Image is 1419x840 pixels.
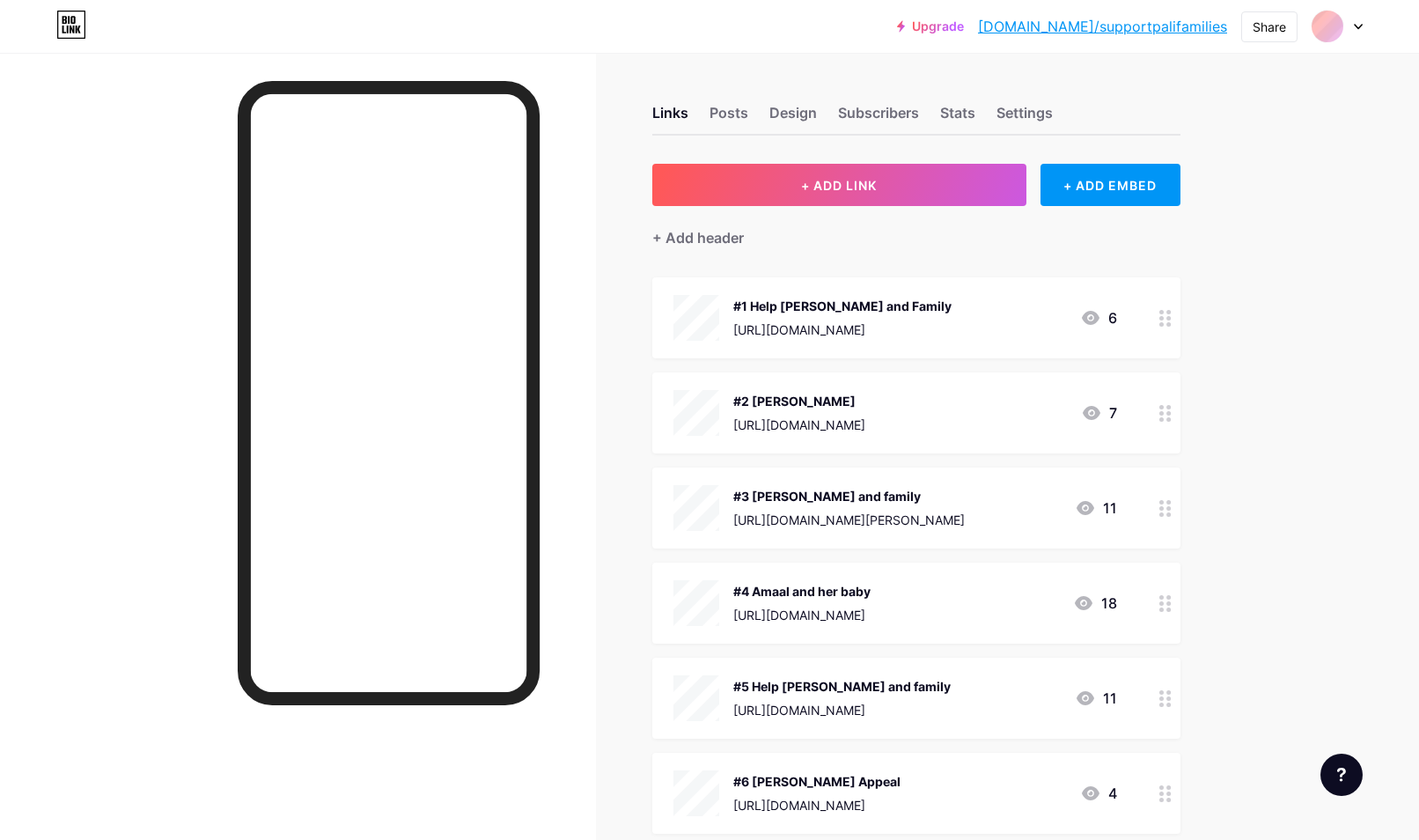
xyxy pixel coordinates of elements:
div: [URL][DOMAIN_NAME] [733,796,901,814]
div: #5 Help [PERSON_NAME] and family [733,677,951,696]
div: 4 [1080,783,1117,804]
div: [URL][DOMAIN_NAME] [733,606,871,624]
a: Upgrade [897,19,964,33]
div: [URL][DOMAIN_NAME] [733,701,951,719]
div: #6 [PERSON_NAME] Appeal [733,772,901,791]
div: 11 [1075,497,1117,519]
a: [DOMAIN_NAME]/supportpalifamilies [978,16,1227,37]
div: Design [769,102,817,134]
div: Share [1253,18,1286,36]
div: + ADD EMBED [1040,164,1180,206]
div: 6 [1080,307,1117,328]
div: #1 Help [PERSON_NAME] and Family [733,297,952,315]
div: #4 Amaal and her baby [733,582,871,601]
div: [URL][DOMAIN_NAME][PERSON_NAME] [733,511,965,529]
div: Subscribers [838,102,919,134]
div: #3 [PERSON_NAME] and family [733,487,965,505]
div: Links [652,102,688,134]
div: Stats [940,102,975,134]
div: 7 [1081,402,1117,424]
button: + ADD LINK [652,164,1026,206]
div: #2 [PERSON_NAME] [733,392,865,410]
div: Settings [996,102,1053,134]
div: 18 [1073,593,1117,614]
div: + Add header [652,227,744,248]
div: 11 [1075,688,1117,709]
div: [URL][DOMAIN_NAME] [733,416,865,434]
span: + ADD LINK [801,178,877,193]
div: Posts [709,102,748,134]
div: [URL][DOMAIN_NAME] [733,321,952,339]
